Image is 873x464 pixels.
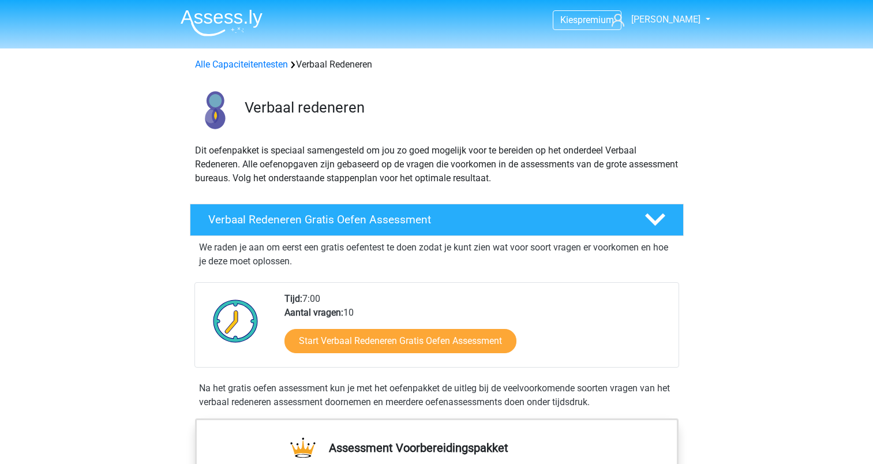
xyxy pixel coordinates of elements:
a: Verbaal Redeneren Gratis Oefen Assessment [185,204,688,236]
span: Kies [560,14,578,25]
div: 7:00 10 [276,292,678,367]
b: Tijd: [284,293,302,304]
a: [PERSON_NAME] [607,13,702,27]
div: Verbaal Redeneren [190,58,683,72]
a: Alle Capaciteitentesten [195,59,288,70]
img: Klok [207,292,265,350]
span: premium [578,14,614,25]
p: We raden je aan om eerst een gratis oefentest te doen zodat je kunt zien wat voor soort vragen er... [199,241,675,268]
img: verbaal redeneren [190,85,239,134]
p: Dit oefenpakket is speciaal samengesteld om jou zo goed mogelijk voor te bereiden op het onderdee... [195,144,679,185]
h3: Verbaal redeneren [245,99,675,117]
a: Kiespremium [553,12,621,28]
b: Aantal vragen: [284,307,343,318]
h4: Verbaal Redeneren Gratis Oefen Assessment [208,213,626,226]
div: Na het gratis oefen assessment kun je met het oefenpakket de uitleg bij de veelvoorkomende soorte... [194,381,679,409]
a: Start Verbaal Redeneren Gratis Oefen Assessment [284,329,516,353]
span: [PERSON_NAME] [631,14,700,25]
img: Assessly [181,9,263,36]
